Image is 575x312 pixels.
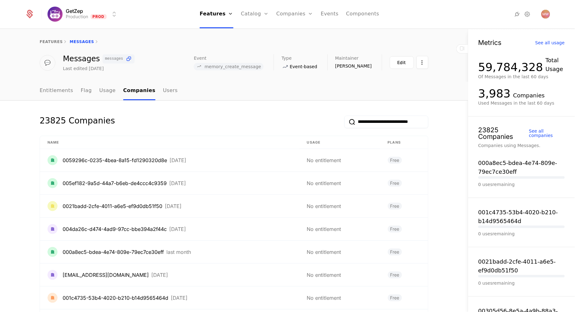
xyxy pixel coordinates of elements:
[47,293,58,303] img: 001c4735-53b4-4020-b210-b14d9565464d
[169,181,186,186] div: [DATE]
[47,7,63,22] img: GetZep
[541,10,550,19] img: Matt Wood
[478,159,565,176] button: 000a8ec5-bdea-4e74-809e-79ec7ce30eff
[63,65,104,72] div: Last edited [DATE]
[478,280,565,286] div: 0 uses remaining
[388,226,402,233] span: Free
[335,56,359,60] span: Maintainer
[66,14,88,20] div: Production
[171,295,187,300] div: [DATE]
[307,272,341,278] span: No entitlement
[388,294,402,301] span: Free
[40,55,55,71] div: 💬
[47,178,58,188] img: 005ef182-9a5d-44a7-b6eb-de4ccc4c9359
[513,91,545,100] div: Companies
[307,226,341,232] span: No entitlement
[123,82,156,100] a: Companies
[40,136,299,149] th: Name
[40,82,428,100] nav: Main
[478,39,502,46] div: Metrics
[47,224,58,234] img: 004da26c-d474-4ad9-97cc-bbe394a2f44c
[478,181,565,188] div: 0 uses remaining
[535,41,565,45] div: See all usage
[478,208,565,226] button: 001c4735-53b4-4020-b210-b14d9565464d
[47,155,58,165] img: 0059296c-0235-4bea-8a15-fd1290320d8e
[388,203,402,210] span: Free
[165,204,181,209] div: [DATE]
[541,10,550,19] button: Open user button
[478,100,565,106] div: Used Messages in the last 60 days
[204,64,261,69] span: memory_create_message
[99,82,116,100] a: Usage
[63,54,135,63] div: Messages
[388,180,402,187] span: Free
[524,10,531,18] a: Settings
[307,249,341,255] span: No entitlement
[307,157,341,163] span: No entitlement
[478,231,565,237] div: 0 uses remaining
[91,14,107,19] span: Prod
[63,271,149,279] div: [EMAIL_ADDRESS][DOMAIN_NAME]
[47,270,58,280] img: 000td000@gmail.com
[478,74,565,80] div: Of Messages in the last 60 days
[416,56,428,69] button: Select action
[66,8,83,14] span: GetZep
[290,63,317,70] span: Event-based
[166,249,191,255] div: last month
[529,129,565,138] div: See all companies
[388,249,402,255] span: Free
[307,295,341,301] span: No entitlement
[478,127,529,140] div: 23825 Companies
[388,157,402,164] span: Free
[299,136,380,149] th: Usage
[307,203,341,209] span: No entitlement
[40,82,73,100] a: Entitlements
[546,56,565,74] div: Total Usage
[63,156,167,164] div: 0059296c-0235-4bea-8a15-fd1290320d8e
[163,82,178,100] a: Users
[390,56,414,69] button: Edit
[478,142,565,149] div: Companies using Messages.
[388,271,402,278] span: Free
[40,116,115,128] div: 23825 Companies
[63,179,167,187] div: 005ef182-9a5d-44a7-b6eb-de4ccc4c9359
[63,202,162,210] div: 0021badd-2cfe-4011-a6e5-ef9d0db51f50
[151,272,168,277] div: [DATE]
[307,180,341,186] span: No entitlement
[49,7,118,21] button: Select environment
[63,294,168,302] div: 001c4735-53b4-4020-b210-b14d9565464d
[40,82,178,100] ul: Choose Sub Page
[380,136,428,149] th: Plans
[335,63,372,69] span: [PERSON_NAME]
[282,56,292,60] span: Type
[478,87,511,100] div: 3,983
[105,57,123,61] span: messages
[398,59,406,66] div: Edit
[40,40,63,44] a: features
[47,201,58,211] img: 0021badd-2cfe-4011-a6e5-ef9d0db51f50
[169,227,186,232] div: [DATE]
[514,10,521,18] a: Integrations
[478,61,543,74] div: 59,784,328
[47,247,58,257] img: 000a8ec5-bdea-4e74-809e-79ec7ce30eff
[63,225,167,233] div: 004da26c-d474-4ad9-97cc-bbe394a2f44c
[63,248,164,256] div: 000a8ec5-bdea-4e74-809e-79ec7ce30eff
[81,82,92,100] a: Flag
[478,257,565,275] button: 0021badd-2cfe-4011-a6e5-ef9d0db51f50
[170,158,186,163] div: [DATE]
[194,56,206,60] span: Event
